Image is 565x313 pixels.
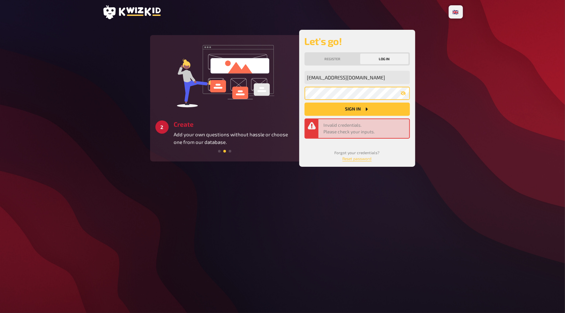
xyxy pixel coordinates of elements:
[174,131,294,146] p: Add your own questions without hassle or choose one from our database.
[155,120,169,134] div: 2
[305,71,410,84] input: My email address
[305,35,410,47] h2: Let's go!
[343,156,372,161] a: Reset password
[360,54,409,64] button: Log in
[306,54,359,64] button: Register
[305,103,410,116] button: Sign in
[175,40,274,110] img: create
[324,122,407,135] div: Invalid credentials. Please check your inputs.
[174,120,294,128] h3: Create
[450,7,462,17] li: 🇬🇧
[335,150,380,161] small: Forgot your credentials?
